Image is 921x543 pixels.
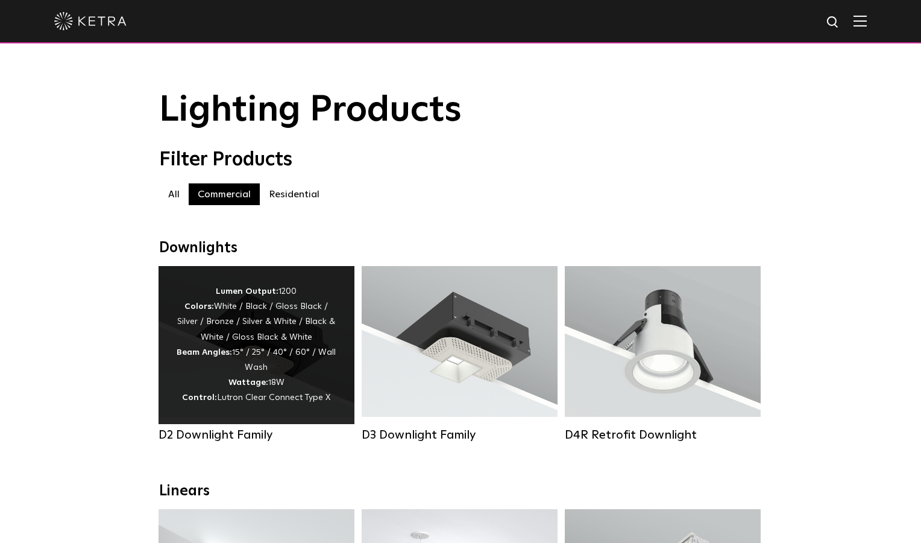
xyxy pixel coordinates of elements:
[159,92,462,129] span: Lighting Products
[217,393,330,402] span: Lutron Clear Connect Type X
[362,428,558,442] div: D3 Downlight Family
[177,348,232,357] strong: Beam Angles:
[565,428,761,442] div: D4R Retrofit Downlight
[184,302,214,311] strong: Colors:
[565,266,761,442] a: D4R Retrofit Downlight Lumen Output:800Colors:White / BlackBeam Angles:15° / 25° / 40° / 60°Watta...
[182,393,217,402] strong: Control:
[159,148,762,171] div: Filter Products
[159,483,762,500] div: Linears
[216,287,278,296] strong: Lumen Output:
[159,183,189,205] label: All
[853,15,867,27] img: Hamburger%20Nav.svg
[826,15,841,30] img: search icon
[54,12,127,30] img: ketra-logo-2019-white
[260,183,328,205] label: Residential
[189,183,260,205] label: Commercial
[362,266,558,442] a: D3 Downlight Family Lumen Output:700 / 900 / 1100Colors:White / Black / Silver / Bronze / Paintab...
[159,240,762,257] div: Downlights
[177,284,336,406] div: 1200 White / Black / Gloss Black / Silver / Bronze / Silver & White / Black & White / Gloss Black...
[159,266,354,442] a: D2 Downlight Family Lumen Output:1200Colors:White / Black / Gloss Black / Silver / Bronze / Silve...
[159,428,354,442] div: D2 Downlight Family
[228,378,268,387] strong: Wattage:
